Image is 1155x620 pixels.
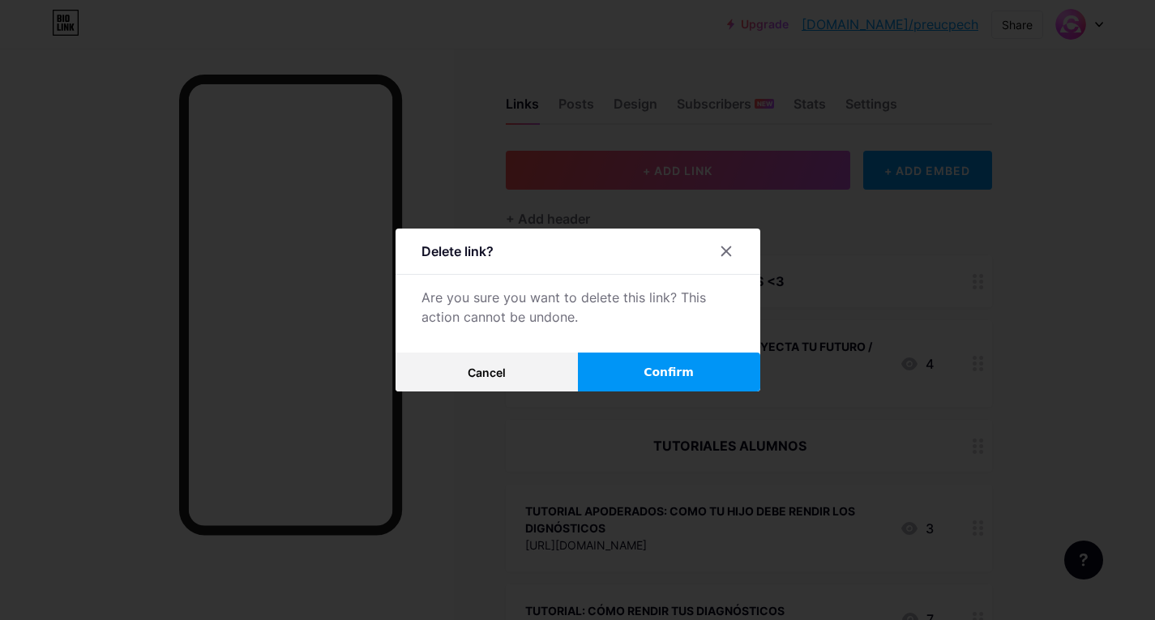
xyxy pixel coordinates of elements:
span: Confirm [644,364,694,381]
div: Are you sure you want to delete this link? This action cannot be undone. [421,288,734,327]
button: Cancel [396,353,578,391]
button: Confirm [578,353,760,391]
span: Cancel [468,366,506,379]
div: Delete link? [421,242,494,261]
